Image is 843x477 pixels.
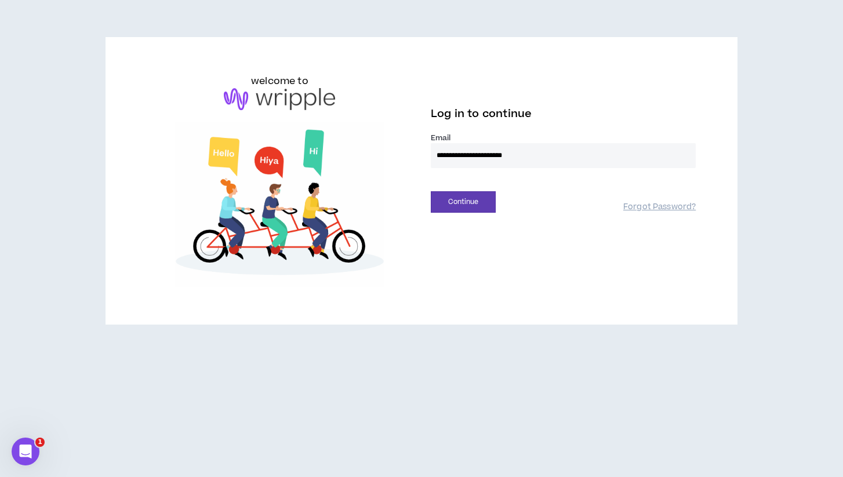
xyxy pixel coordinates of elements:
[35,438,45,447] span: 1
[431,107,532,121] span: Log in to continue
[12,438,39,465] iframe: Intercom live chat
[224,88,335,110] img: logo-brand.png
[623,202,696,213] a: Forgot Password?
[147,122,412,287] img: Welcome to Wripple
[431,191,496,213] button: Continue
[431,133,696,143] label: Email
[251,74,308,88] h6: welcome to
